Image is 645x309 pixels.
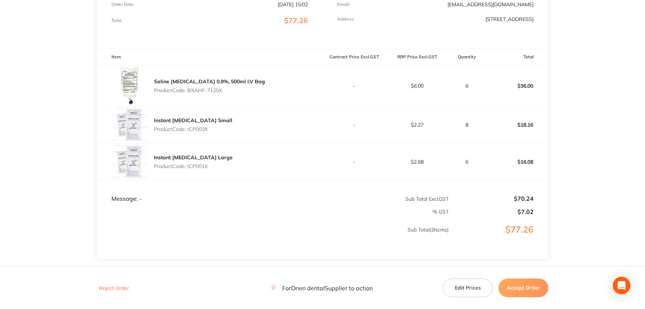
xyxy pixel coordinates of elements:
[97,181,322,203] td: Message: -
[111,66,148,106] img: YTU4bnJiMQ
[449,208,534,215] p: $7.02
[97,285,131,291] button: Reject Order
[97,227,449,247] p: Sub Total ( 3 Items)
[111,106,148,143] img: dGZseG1jaA
[154,78,265,85] a: Saline [MEDICAL_DATA] 0.9%, 500ml I.V Bag
[486,77,548,95] p: $36.00
[154,126,232,132] p: Product Code: ICP003X
[97,48,322,66] th: Item
[278,1,308,7] p: [DATE] 15:02
[386,159,448,165] p: $2.68
[322,48,386,66] th: Contract Price Excl. GST
[386,83,448,89] p: $6.00
[323,196,449,202] p: Sub Total Excl. GST
[449,122,485,128] p: 8
[97,209,449,215] p: % GST
[323,159,385,165] p: -
[111,18,121,23] p: Total
[498,279,548,297] button: Accept Order
[337,17,354,22] p: Address
[449,48,485,66] th: Quantity
[485,48,548,66] th: Total
[449,83,485,89] p: 6
[284,16,308,25] span: $77.26
[323,83,385,89] p: -
[323,122,385,128] p: -
[270,284,373,291] p: For Orien dental Supplier to action
[486,116,548,134] p: $18.16
[386,122,448,128] p: $2.27
[154,163,233,169] p: Product Code: ICP001X
[443,279,493,297] button: Edit Prices
[111,143,148,180] img: bjI0ZGp1Nw
[449,225,548,250] p: $77.26
[447,1,534,8] a: [EMAIL_ADDRESS][DOMAIN_NAME]
[486,16,534,22] p: [STREET_ADDRESS]
[386,48,449,66] th: RRP Price Excl. GST
[154,87,265,93] p: Product Code: BXAHF-7125X
[486,153,548,171] p: $16.08
[449,159,485,165] p: 6
[111,2,134,7] p: Order Date
[337,2,350,7] p: Emaill
[449,195,534,202] p: $70.24
[613,277,630,294] div: Open Intercom Messenger
[154,154,233,161] a: Instant [MEDICAL_DATA] Large
[154,117,232,124] a: Instant [MEDICAL_DATA] Small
